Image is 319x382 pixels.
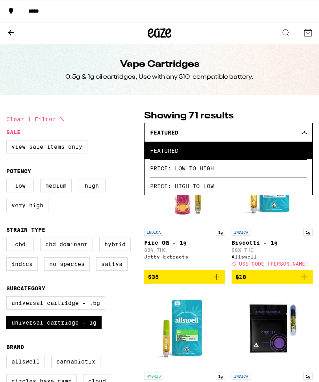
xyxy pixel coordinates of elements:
span: $18 [236,274,246,280]
label: High [78,179,106,192]
p: 1g [216,229,225,236]
legend: Subcategory [6,285,45,292]
button: Add to bag [144,270,225,284]
label: View Sale Items Only [6,140,87,153]
p: HYBRID [144,373,163,380]
img: Circles Base Camp - Kush Berry Bliss - 1g [233,290,312,369]
p: Biscotti - 1g [232,240,313,246]
p: INDICA [232,229,250,236]
p: INDICA [232,373,250,380]
legend: Potency [6,168,31,174]
label: No Species [44,257,90,271]
label: CBD Dominant [40,238,93,251]
span: Featured [150,129,178,136]
p: 88% THC [232,247,313,253]
label: Indica [6,257,38,271]
span: Featured [150,142,307,159]
p: 1g [216,373,225,380]
p: 83% THC [144,247,225,253]
label: Hybrid [99,238,131,251]
label: Allswell [6,355,45,368]
span: Price: High to Low [150,177,307,195]
button: Clear 1 filter [6,109,67,129]
span: Price: Low to High [150,159,307,177]
img: Allswell - Pink Acai - 1g [145,290,224,369]
label: Medium [40,179,72,192]
span: USE CODE [PERSON_NAME] [239,261,308,266]
div: Allswell [232,254,313,259]
p: 1g [303,229,313,236]
p: Showing 71 results [144,109,313,123]
h1: Vape Cartridges [120,58,199,71]
label: Universal Cartridge - 1g [6,316,102,329]
label: Low [6,179,34,192]
span: $35 [148,274,159,280]
label: Sativa [96,257,128,271]
div: 0.5g & 1g oil cartridges, Use with any 510-compatible battery. [65,73,254,81]
label: Very High [6,199,48,212]
label: CBD [6,238,34,251]
button: Add to bag [232,270,313,284]
div: Jetty Extracts [144,254,225,259]
label: Universal Cartridge - .5g [6,296,105,310]
label: Cannabiotix [51,355,100,368]
p: 1g [303,373,313,380]
a: Open page for Biscotti - 1g from Allswell [232,146,313,270]
legend: Brand [6,344,24,350]
p: Fire OG - 1g [144,240,225,246]
a: Open page for Fire OG - 1g from Jetty Extracts [144,146,225,270]
legend: Sale [6,129,20,135]
legend: Strain Type [6,227,45,233]
p: INDICA [144,229,163,236]
span: Hi. Need any help? [5,6,57,12]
